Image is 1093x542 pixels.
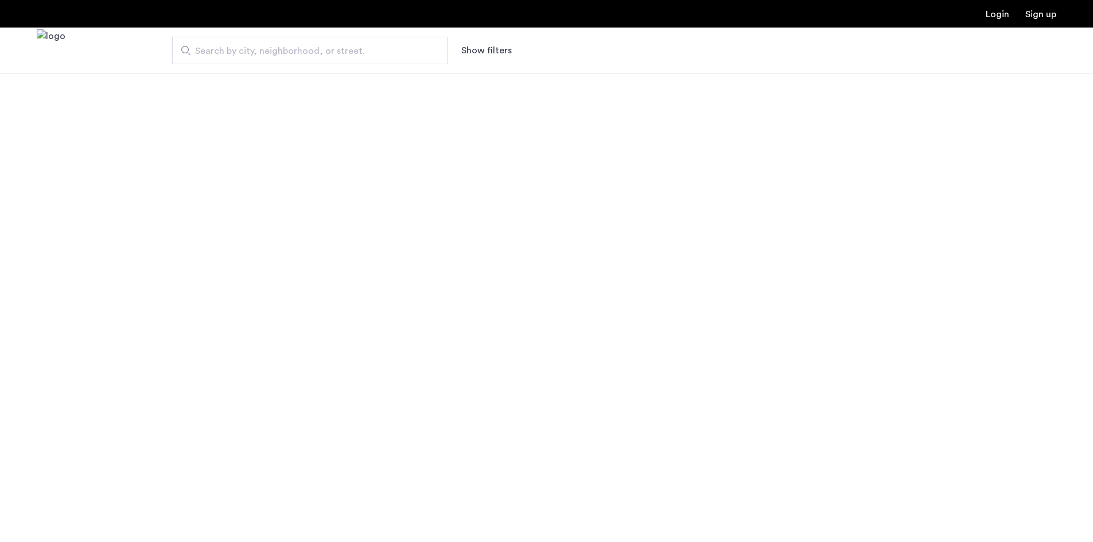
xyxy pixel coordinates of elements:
a: Login [986,10,1009,19]
input: Apartment Search [172,37,448,64]
a: Registration [1025,10,1056,19]
img: logo [37,29,65,72]
span: Search by city, neighborhood, or street. [195,44,415,58]
a: Cazamio Logo [37,29,65,72]
button: Show or hide filters [461,44,512,57]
